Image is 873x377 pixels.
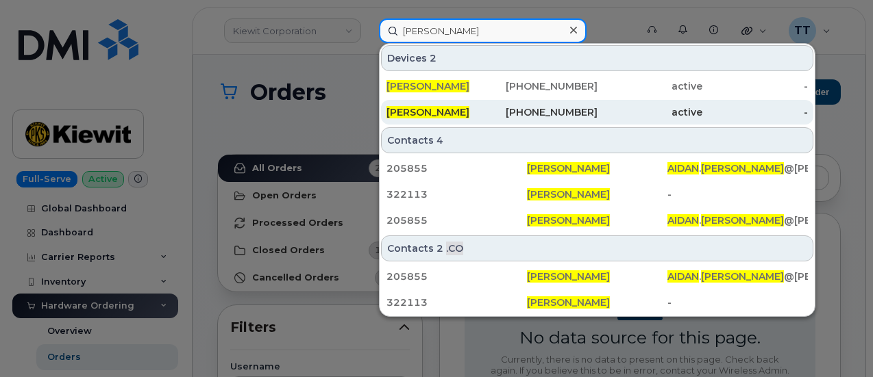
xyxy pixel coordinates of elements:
span: [PERSON_NAME] [386,80,469,92]
div: 205855 [386,161,527,175]
div: [PHONE_NUMBER] [492,105,598,119]
span: AIDAN [667,270,699,283]
div: . @[PERSON_NAME][DOMAIN_NAME] [667,161,808,175]
span: [PERSON_NAME] [527,188,610,200]
a: [PERSON_NAME][PHONE_NUMBER]active- [381,100,813,125]
iframe: Messenger Launcher [813,317,863,367]
div: 205855 [386,213,527,227]
span: 4 [436,133,443,147]
div: - [667,187,808,201]
span: [PERSON_NAME] [527,270,610,283]
div: - [667,296,808,309]
a: 322113[PERSON_NAME]- [381,182,813,207]
div: 205855 [386,270,527,283]
div: active [598,105,703,119]
div: 322113 [386,296,527,309]
span: 2 [436,242,443,255]
div: [PHONE_NUMBER] [492,79,598,93]
span: [PERSON_NAME] [701,162,784,174]
div: active [598,79,703,93]
div: - [702,105,808,119]
div: Devices [381,45,813,71]
div: . @[PERSON_NAME][DOMAIN_NAME] [667,213,808,227]
div: - [702,79,808,93]
a: 322113[PERSON_NAME]- [381,290,813,315]
span: [PERSON_NAME] [701,214,784,226]
span: [PERSON_NAME] [527,296,610,309]
span: AIDAN [667,162,699,174]
span: [PERSON_NAME] [527,214,610,226]
span: [PERSON_NAME] [701,270,784,283]
span: [PERSON_NAME] [527,162,610,174]
span: [PERSON_NAME] [386,106,469,118]
div: Contacts [381,127,813,153]
a: 205855[PERSON_NAME]AIDAN.[PERSON_NAME]@[PERSON_NAME][DOMAIN_NAME] [381,264,813,289]
div: Contacts [381,235,813,261]
a: [PERSON_NAME][PHONE_NUMBER]active- [381,74,813,99]
span: 2 [430,51,436,65]
a: 205855[PERSON_NAME]AIDAN.[PERSON_NAME]@[PERSON_NAME][DOMAIN_NAME] [381,208,813,233]
a: 205855[PERSON_NAME]AIDAN.[PERSON_NAME]@[PERSON_NAME][DOMAIN_NAME] [381,156,813,181]
span: .CO [446,242,463,255]
div: . @[PERSON_NAME][DOMAIN_NAME] [667,270,808,283]
span: AIDAN [667,214,699,226]
div: 322113 [386,187,527,201]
